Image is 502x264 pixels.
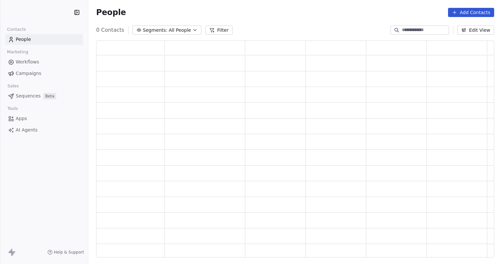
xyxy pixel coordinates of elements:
[143,27,167,34] span: Segments:
[5,125,83,135] a: AI Agents
[5,81,22,91] span: Sales
[16,36,31,43] span: People
[16,127,38,133] span: AI Agents
[43,93,56,99] span: Beta
[96,26,124,34] span: 0 Contacts
[4,47,31,57] span: Marketing
[457,26,494,35] button: Edit View
[5,68,83,79] a: Campaigns
[448,8,494,17] button: Add Contacts
[16,93,41,99] span: Sequences
[5,57,83,67] a: Workflows
[5,113,83,124] a: Apps
[4,25,29,34] span: Contacts
[169,27,191,34] span: All People
[5,34,83,45] a: People
[205,26,233,35] button: Filter
[47,250,84,255] a: Help & Support
[16,115,27,122] span: Apps
[16,70,41,77] span: Campaigns
[54,250,84,255] span: Help & Support
[16,59,39,65] span: Workflows
[5,91,83,101] a: SequencesBeta
[96,8,126,17] span: People
[5,104,21,114] span: Tools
